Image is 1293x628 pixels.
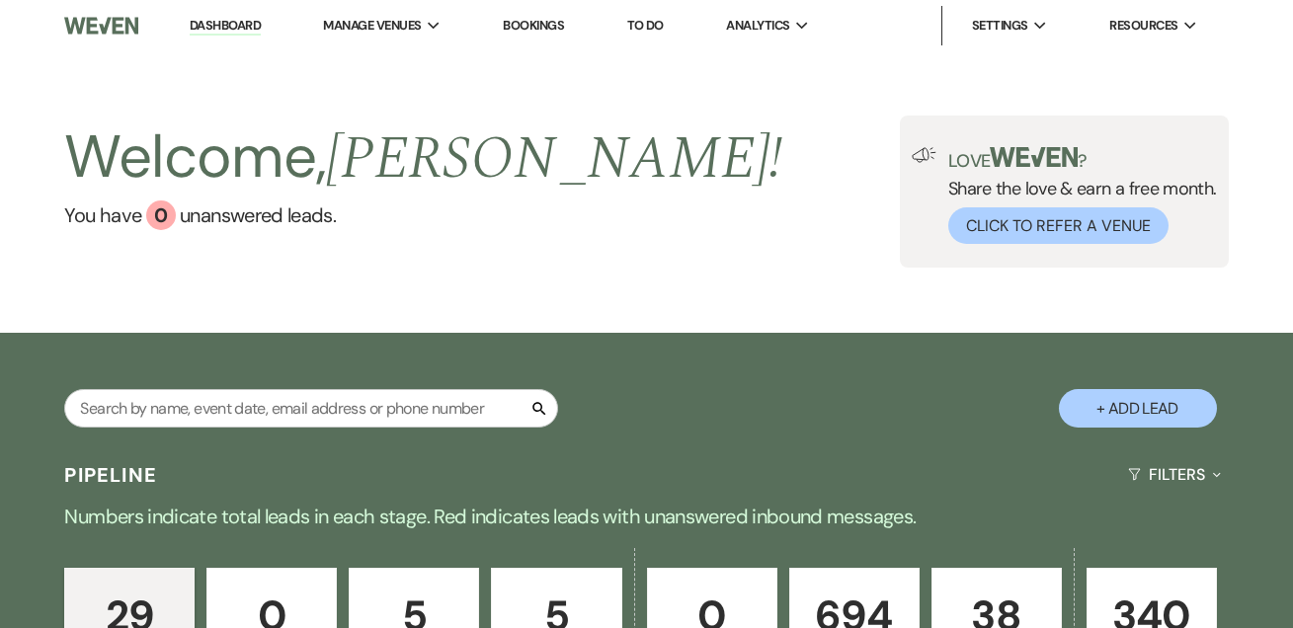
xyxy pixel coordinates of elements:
img: weven-logo-green.svg [990,147,1078,167]
a: Dashboard [190,17,261,36]
p: Love ? [948,147,1217,170]
a: Bookings [503,17,564,34]
span: Analytics [726,16,789,36]
button: + Add Lead [1059,389,1217,428]
span: [PERSON_NAME] ! [326,114,782,204]
button: Filters [1120,448,1228,501]
img: Weven Logo [64,5,138,46]
span: Manage Venues [323,16,421,36]
span: Resources [1109,16,1177,36]
h3: Pipeline [64,461,157,489]
span: Settings [972,16,1028,36]
input: Search by name, event date, email address or phone number [64,389,558,428]
div: Share the love & earn a free month. [936,147,1217,244]
a: To Do [627,17,664,34]
a: You have 0 unanswered leads. [64,200,782,230]
h2: Welcome, [64,116,782,200]
div: 0 [146,200,176,230]
img: loud-speaker-illustration.svg [912,147,936,163]
button: Click to Refer a Venue [948,207,1169,244]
